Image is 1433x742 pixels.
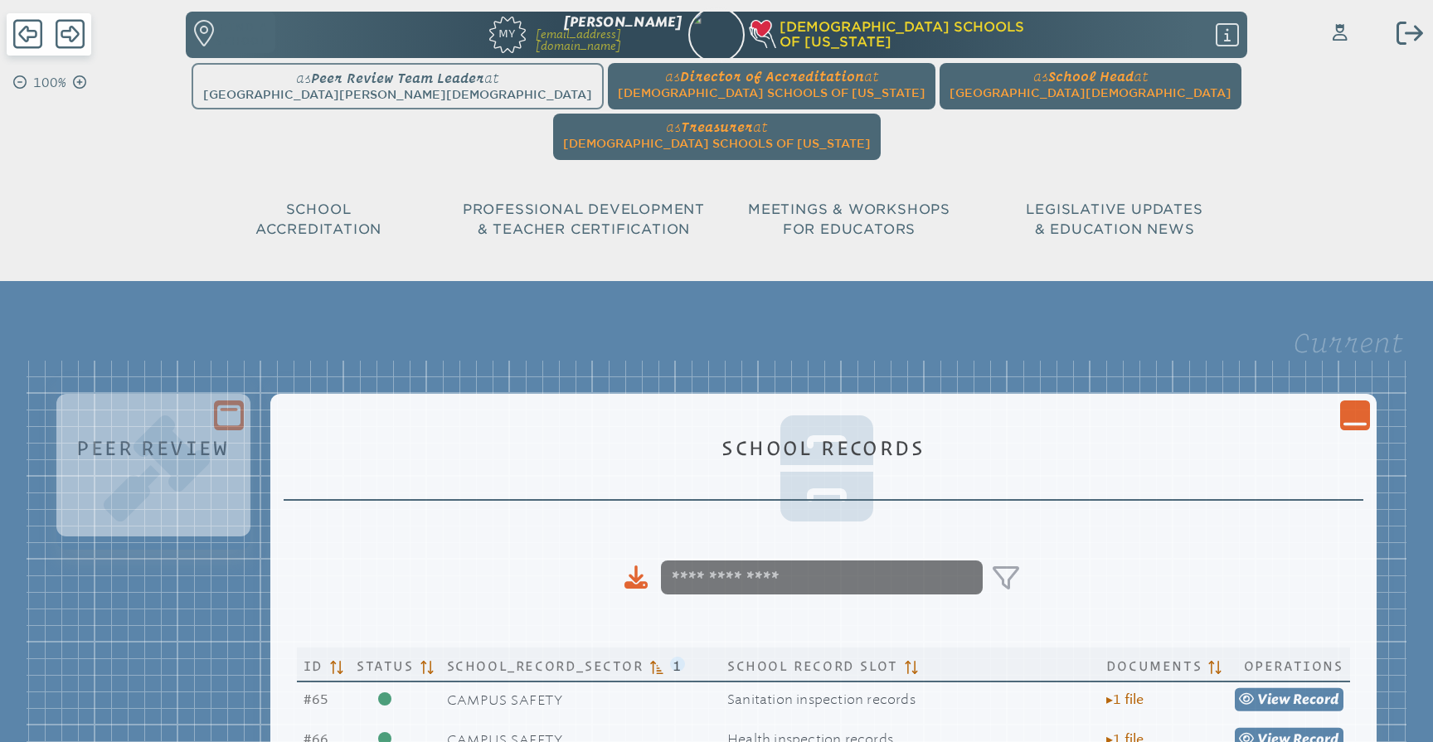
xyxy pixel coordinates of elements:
[304,654,323,674] span: Id
[463,201,705,237] span: Professional Development & Teacher Certification
[864,69,878,84] span: at
[751,20,1156,51] h1: [DEMOGRAPHIC_DATA] Schools of [US_STATE]
[1293,691,1338,707] span: Record
[255,201,381,237] span: School Accreditation
[563,137,871,150] span: [DEMOGRAPHIC_DATA] Schools of [US_STATE]
[748,201,950,237] span: Meetings & Workshops for Educators
[618,86,925,99] span: [DEMOGRAPHIC_DATA] Schools of [US_STATE]
[1244,654,1343,674] span: Operations
[665,69,680,84] span: as
[666,119,681,134] span: as
[13,17,42,51] span: Back
[536,29,682,51] p: [EMAIL_ADDRESS][DOMAIN_NAME]
[751,20,1246,51] div: Christian Schools of Florida
[727,654,898,674] span: School Record Slot
[943,63,1238,103] a: asSchool Headat[GEOGRAPHIC_DATA][DEMOGRAPHIC_DATA]
[556,114,877,153] a: asTreasurerat[DEMOGRAPHIC_DATA] Schools of [US_STATE]
[304,691,328,707] span: 65
[1106,692,1144,707] span: 1 file
[950,86,1231,99] span: [GEOGRAPHIC_DATA][DEMOGRAPHIC_DATA]
[1235,688,1343,711] a: view Record
[753,119,767,134] span: at
[489,17,526,40] span: My
[1106,654,1202,674] span: Documents
[447,692,563,708] span: Campus Safety
[681,4,751,75] img: e7de8bb8-b992-4648-920f-7711a3c027e9
[751,20,1156,51] a: [DEMOGRAPHIC_DATA] Schoolsof [US_STATE]
[564,14,682,30] span: [PERSON_NAME]
[447,654,644,674] span: School_Record_Sector
[1106,692,1113,707] span: ▸
[1033,69,1048,84] span: as
[30,73,70,93] p: 100%
[1257,691,1290,707] span: view
[76,437,230,459] h1: Peer Review
[290,437,1357,459] h1: School Records
[410,12,525,52] a: My
[680,69,864,84] span: Director of Accreditation
[624,565,648,589] div: Download to CSV
[1048,69,1134,84] span: School Head
[1026,201,1202,237] span: Legislative Updates & Education News
[670,657,685,672] span: 1
[216,20,269,48] p: Find a school
[748,20,776,48] img: csf-heart-hand-light-thick-100.png
[357,654,414,674] span: Status
[681,119,753,134] span: Treasurer
[536,16,682,53] a: [PERSON_NAME][EMAIL_ADDRESS][DOMAIN_NAME]
[56,17,85,51] span: Forward
[727,691,916,707] span: Sanitation inspection records
[611,63,932,103] a: asDirector of Accreditationat[DEMOGRAPHIC_DATA] Schools of [US_STATE]
[1293,327,1403,358] legend: Current
[1134,69,1148,84] span: at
